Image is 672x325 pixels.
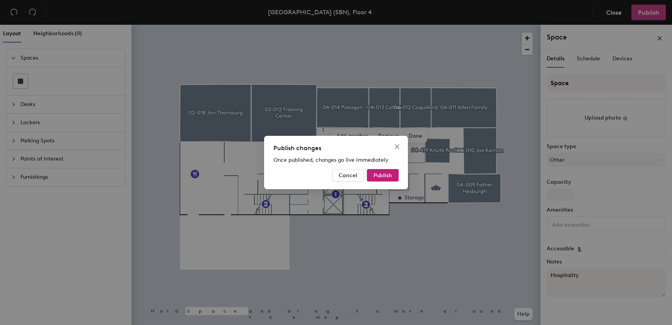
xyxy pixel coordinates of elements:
[367,169,399,181] button: Publish
[391,140,403,153] button: Close
[273,144,399,153] div: Publish changes
[332,169,364,181] button: Cancel
[394,144,400,150] span: close
[374,172,392,179] span: Publish
[273,157,389,163] span: Once published, changes go live immediately
[391,144,403,150] span: Close
[339,172,357,179] span: Cancel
